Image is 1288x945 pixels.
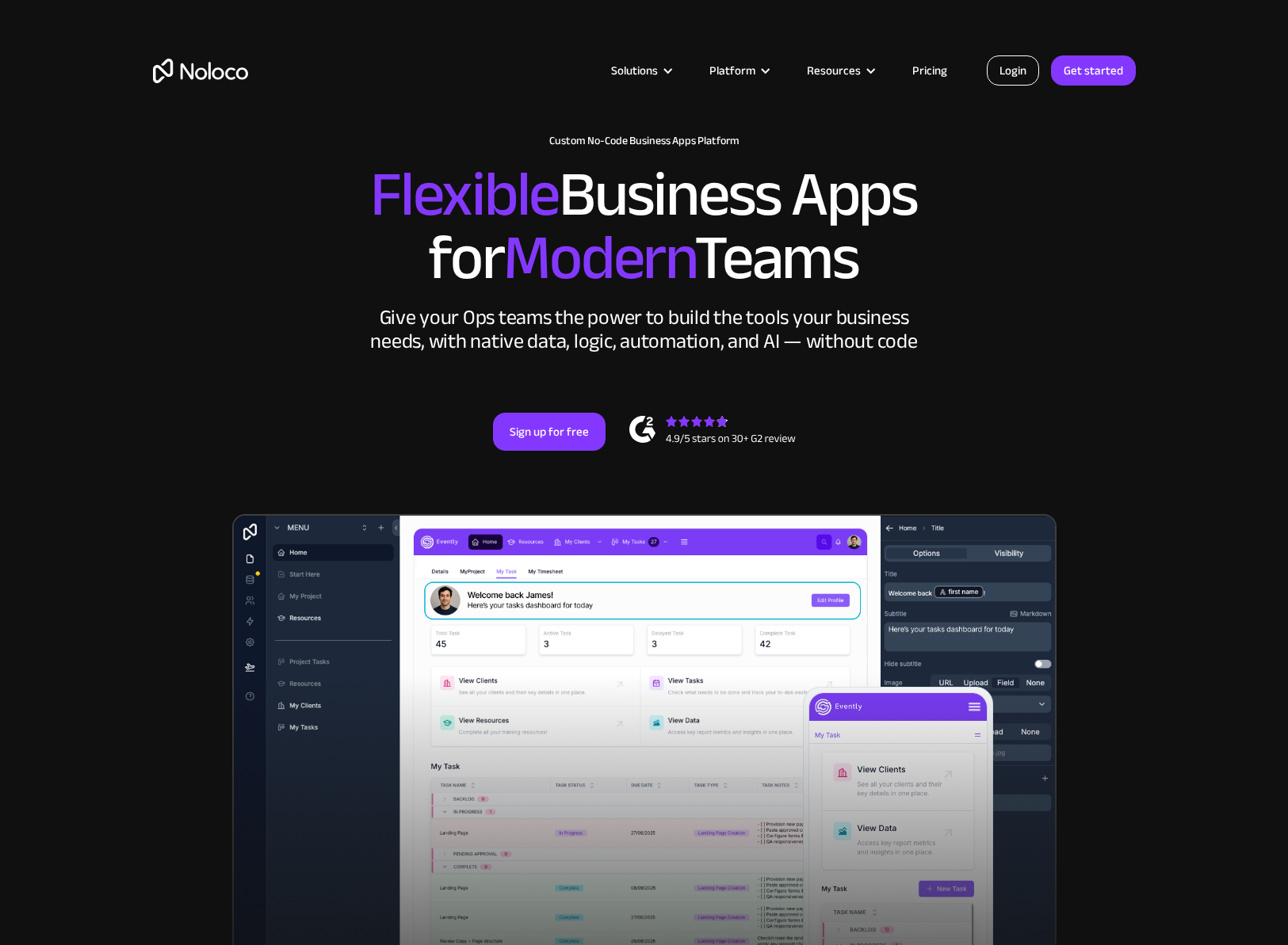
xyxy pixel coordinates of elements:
span: Flexible [370,135,559,253]
a: Login [987,55,1039,86]
div: Give your Ops teams the power to build the tools your business needs, with native data, logic, au... [367,306,922,353]
div: Platform [690,60,787,81]
h2: Business Apps for Teams [153,163,1136,290]
div: Platform [709,60,755,81]
a: home [153,59,248,83]
div: Resources [807,60,861,81]
a: Sign up for free [493,413,606,451]
span: Modern [503,199,694,317]
div: Solutions [611,60,658,81]
a: Get started [1051,55,1136,86]
div: Resources [787,60,892,81]
div: Solutions [591,60,690,81]
a: Pricing [892,60,967,81]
